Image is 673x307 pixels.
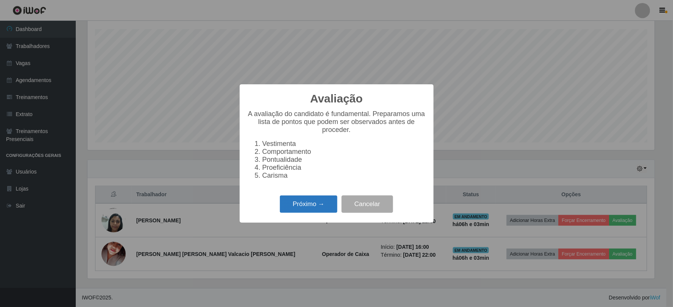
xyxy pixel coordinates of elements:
li: Proeficiência [262,164,426,172]
button: Próximo → [280,195,337,213]
li: Comportamento [262,148,426,156]
li: Carisma [262,172,426,180]
p: A avaliação do candidato é fundamental. Preparamos uma lista de pontos que podem ser observados a... [247,110,426,134]
button: Cancelar [342,195,393,213]
li: Vestimenta [262,140,426,148]
h2: Avaliação [310,92,363,105]
li: Pontualidade [262,156,426,164]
